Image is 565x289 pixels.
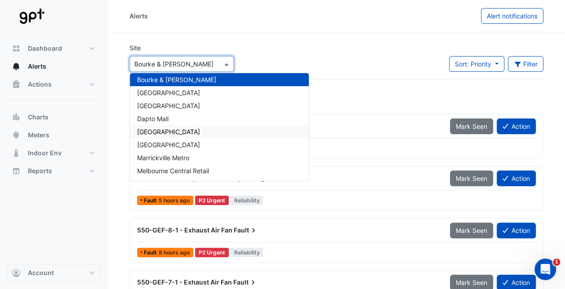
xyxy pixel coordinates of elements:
button: Actions [7,75,101,93]
button: Action [497,223,536,238]
button: Action [497,118,536,134]
button: Alert notifications [481,8,543,24]
button: Mark Seen [450,171,493,186]
iframe: Intercom live chat [534,258,556,280]
button: Reports [7,162,101,180]
span: Marrickville Metro [137,154,189,162]
button: Filter [508,56,544,72]
span: 550-GEF-7-1 - Exhaust Air Fan [137,278,232,286]
span: Reliability [231,248,263,257]
span: Actions [28,80,52,89]
div: Options List [130,73,309,181]
button: Account [7,264,101,282]
span: [GEOGRAPHIC_DATA] [137,89,200,96]
app-icon: Dashboard [12,44,21,53]
button: Sort: Priority [449,56,504,72]
button: Charts [7,108,101,126]
span: [GEOGRAPHIC_DATA] [137,141,200,149]
span: Indoor Env [28,149,62,158]
img: Company Logo [11,7,51,25]
span: Mark Seen [456,123,487,130]
span: [GEOGRAPHIC_DATA] [137,128,200,136]
span: Mark Seen [456,279,487,286]
span: Melbourne Central Retail [137,167,209,175]
span: Fault [234,226,258,235]
span: Alerts [28,62,46,71]
span: [GEOGRAPHIC_DATA] [137,180,200,188]
app-icon: Reports [12,166,21,175]
div: P2 Urgent [195,196,229,205]
span: Wed 08-Oct-2025 07:45 AEDT [159,249,190,256]
span: Fault [144,198,159,203]
span: Fault [144,250,159,255]
span: Account [28,268,54,277]
app-icon: Actions [12,80,21,89]
app-icon: Charts [12,113,21,122]
app-icon: Indoor Env [12,149,21,158]
button: Meters [7,126,101,144]
span: Charts [28,113,49,122]
button: Dashboard [7,39,101,57]
span: Mark Seen [456,227,487,234]
span: Bourke & [PERSON_NAME] [137,76,216,83]
span: Wed 08-Oct-2025 10:45 AEDT [159,197,190,204]
button: Mark Seen [450,118,493,134]
button: Indoor Env [7,144,101,162]
button: Action [497,171,536,186]
app-icon: Alerts [12,62,21,71]
button: Alerts [7,57,101,75]
span: Fault [233,278,258,287]
span: Sort: Priority [455,60,491,68]
span: Alert notifications [487,12,538,20]
span: Reports [28,166,52,175]
div: Alerts [129,11,148,21]
span: Meters [28,131,49,140]
span: Mark Seen [456,175,487,182]
span: Dashboard [28,44,62,53]
span: Dapto Mall [137,115,169,123]
button: Mark Seen [450,223,493,238]
span: Reliability [231,196,263,205]
label: Site [129,43,141,53]
app-icon: Meters [12,131,21,140]
span: 550-GEF-8-1 - Exhaust Air Fan [137,226,232,234]
span: [GEOGRAPHIC_DATA] [137,102,200,109]
div: P2 Urgent [195,248,229,257]
span: 1 [553,258,560,266]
